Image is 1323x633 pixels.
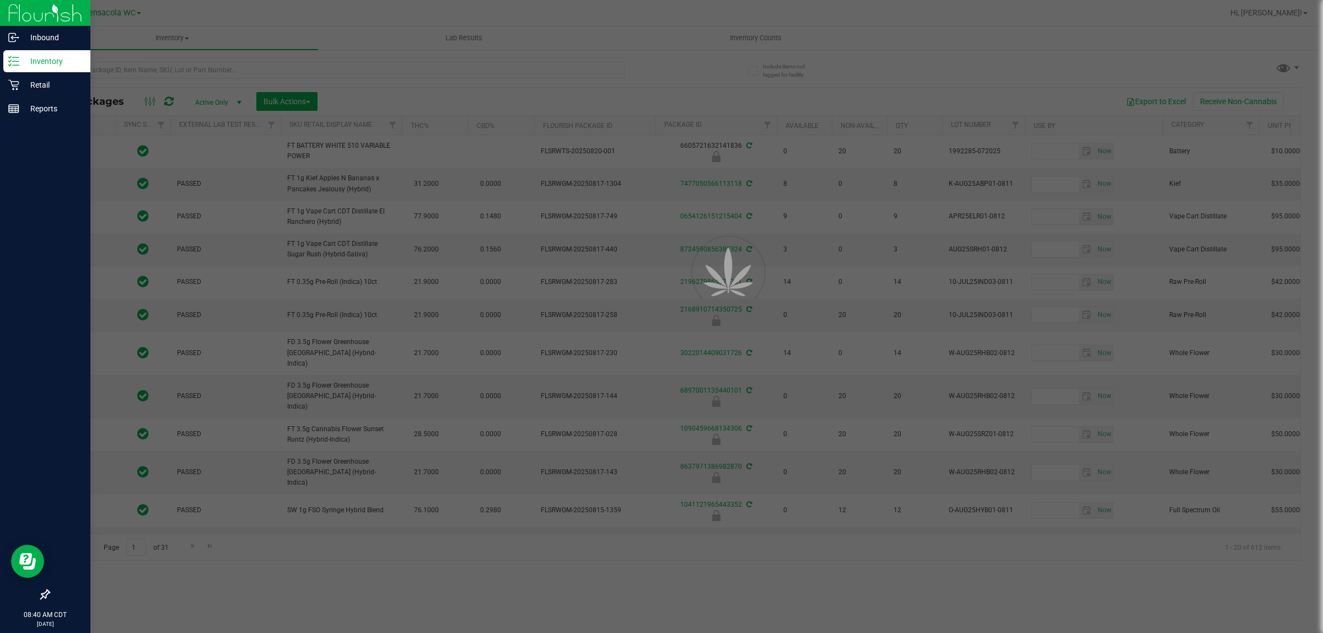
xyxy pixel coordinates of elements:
[5,620,85,628] p: [DATE]
[8,32,19,43] inline-svg: Inbound
[19,78,85,92] p: Retail
[8,103,19,114] inline-svg: Reports
[19,55,85,68] p: Inventory
[19,102,85,115] p: Reports
[11,545,44,578] iframe: Resource center
[19,31,85,44] p: Inbound
[8,56,19,67] inline-svg: Inventory
[8,79,19,90] inline-svg: Retail
[5,610,85,620] p: 08:40 AM CDT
